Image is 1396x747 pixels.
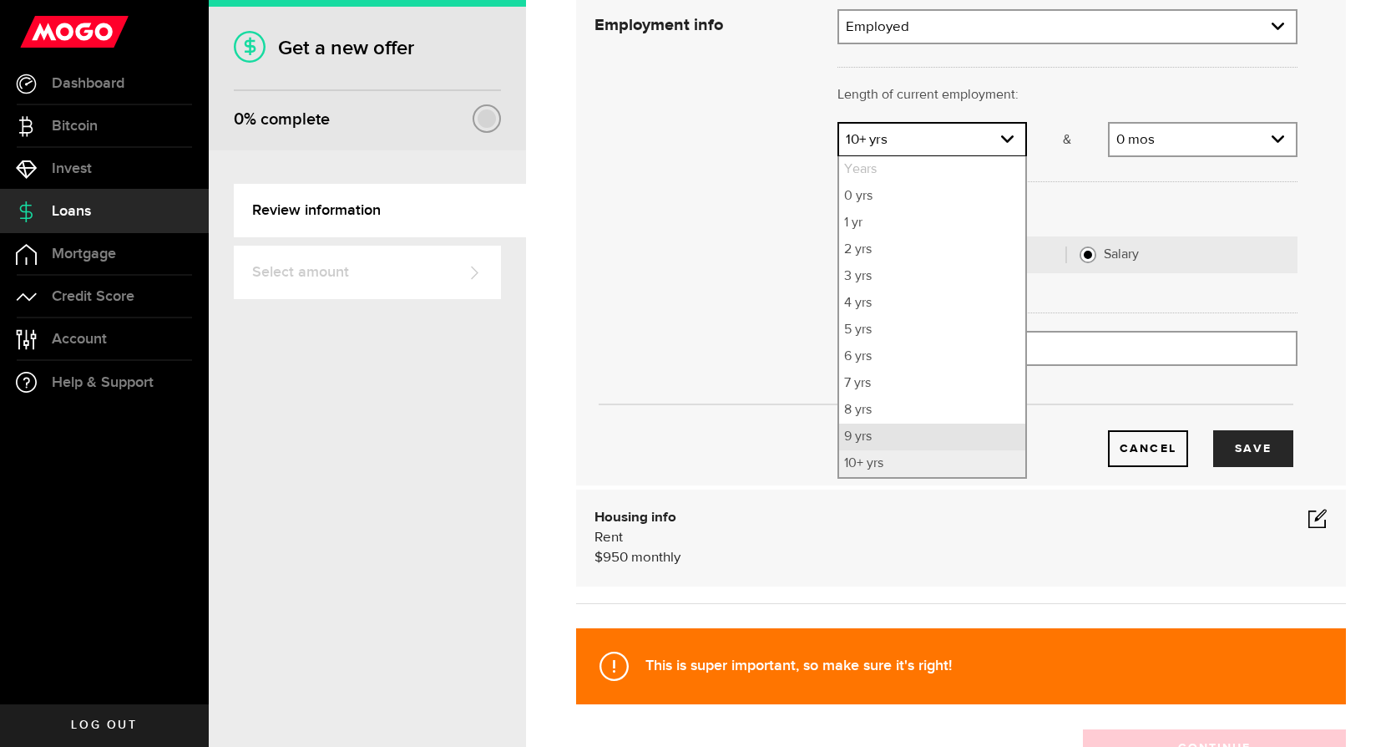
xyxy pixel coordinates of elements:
[839,370,1025,397] li: 7 yrs
[839,263,1025,290] li: 3 yrs
[839,210,1025,236] li: 1 yr
[1104,246,1285,263] label: Salary
[52,375,154,390] span: Help & Support
[645,657,952,674] strong: This is super important, so make sure it's right!
[839,183,1025,210] li: 0 yrs
[13,7,63,57] button: Open LiveChat chat widget
[52,119,98,134] span: Bitcoin
[603,551,628,565] span: 950
[234,109,244,130] span: 0
[52,332,107,347] span: Account
[594,511,676,525] b: Housing info
[594,551,603,565] span: $
[839,236,1025,263] li: 2 yrs
[594,17,723,33] strong: Employment info
[52,76,124,91] span: Dashboard
[839,397,1025,424] li: 8 yrs
[839,124,1025,155] a: expand select
[839,156,1025,183] li: Years
[839,343,1025,370] li: 6 yrs
[631,551,680,565] span: monthly
[1027,130,1108,150] p: &
[71,719,137,731] span: Log out
[1110,124,1296,155] a: expand select
[839,450,1025,477] li: 10+ yrs
[594,531,623,545] span: Rent
[839,11,1296,43] a: expand select
[52,161,92,176] span: Invest
[52,289,134,304] span: Credit Score
[1213,430,1293,467] button: Save
[1108,430,1188,467] button: Cancel
[234,36,501,60] h1: Get a new offer
[234,184,526,237] a: Review information
[52,204,91,219] span: Loans
[1080,246,1096,263] input: Salary
[234,246,501,299] a: Select amount
[839,290,1025,317] li: 4 yrs
[839,424,1025,450] li: 9 yrs
[837,200,1297,220] p: How are you paid?
[52,246,116,262] span: Mortgage
[837,85,1297,105] p: Length of current employment:
[839,317,1025,343] li: 5 yrs
[234,104,330,135] div: % complete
